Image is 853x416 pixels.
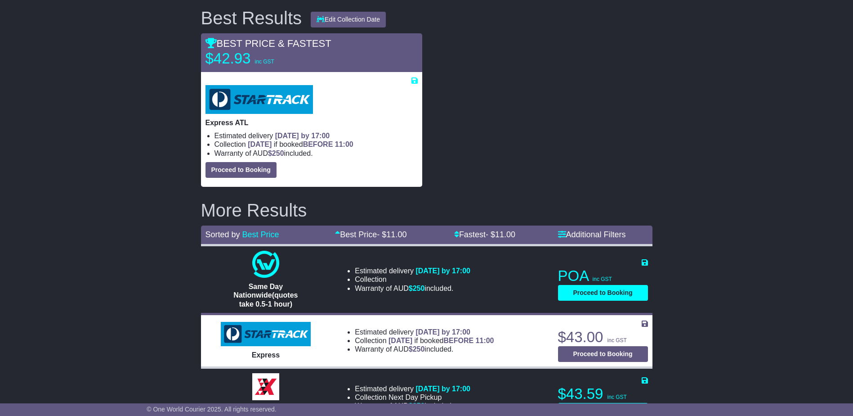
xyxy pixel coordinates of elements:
[558,230,626,239] a: Additional Filters
[205,38,331,49] span: BEST PRICE & FASTEST
[415,328,470,336] span: [DATE] by 17:00
[476,337,494,344] span: 11:00
[311,12,386,27] button: Edit Collection Date
[413,345,425,353] span: 250
[205,50,318,68] p: $42.93
[252,351,280,359] span: Express
[413,402,425,410] span: 250
[607,394,627,400] span: inc GST
[233,283,298,307] span: Same Day Nationwide(quotes take 0.5-1 hour)
[355,393,470,402] li: Collection
[355,284,470,293] li: Warranty of AUD included.
[558,267,648,285] p: POA
[272,149,284,157] span: 250
[355,402,470,410] li: Warranty of AUD included.
[558,285,648,301] button: Proceed to Booking
[415,385,470,393] span: [DATE] by 17:00
[242,230,279,239] a: Best Price
[355,384,470,393] li: Estimated delivery
[389,393,442,401] span: Next Day Pickup
[409,285,425,292] span: $
[214,131,418,140] li: Estimated delivery
[205,162,277,178] button: Proceed to Booking
[214,149,418,158] li: Warranty of AUD included.
[201,200,652,220] h2: More Results
[355,328,494,336] li: Estimated delivery
[355,345,494,353] li: Warranty of AUD included.
[355,336,494,345] li: Collection
[268,149,284,157] span: $
[355,275,470,284] li: Collection
[197,8,307,28] div: Best Results
[413,285,425,292] span: 250
[593,276,612,282] span: inc GST
[377,230,406,239] span: - $
[147,406,277,413] span: © One World Courier 2025. All rights reserved.
[205,85,313,114] img: StarTrack: Express ATL
[248,140,272,148] span: [DATE]
[486,230,515,239] span: - $
[409,345,425,353] span: $
[389,337,412,344] span: [DATE]
[255,59,274,65] span: inc GST
[248,140,353,148] span: if booked
[558,385,648,403] p: $43.59
[205,230,240,239] span: Sorted by
[409,402,425,410] span: $
[214,140,418,149] li: Collection
[205,118,418,127] p: Express ATL
[355,267,470,275] li: Estimated delivery
[607,337,627,344] span: inc GST
[275,132,330,140] span: [DATE] by 17:00
[303,140,333,148] span: BEFORE
[558,328,648,346] p: $43.00
[443,337,473,344] span: BEFORE
[335,140,353,148] span: 11:00
[415,267,470,275] span: [DATE] by 17:00
[252,251,279,278] img: One World Courier: Same Day Nationwide(quotes take 0.5-1 hour)
[386,230,406,239] span: 11.00
[558,346,648,362] button: Proceed to Booking
[454,230,515,239] a: Fastest- $11.00
[335,230,406,239] a: Best Price- $11.00
[389,337,494,344] span: if booked
[221,322,311,346] img: StarTrack: Express
[495,230,515,239] span: 11.00
[252,373,279,400] img: Border Express: Express Parcel Service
